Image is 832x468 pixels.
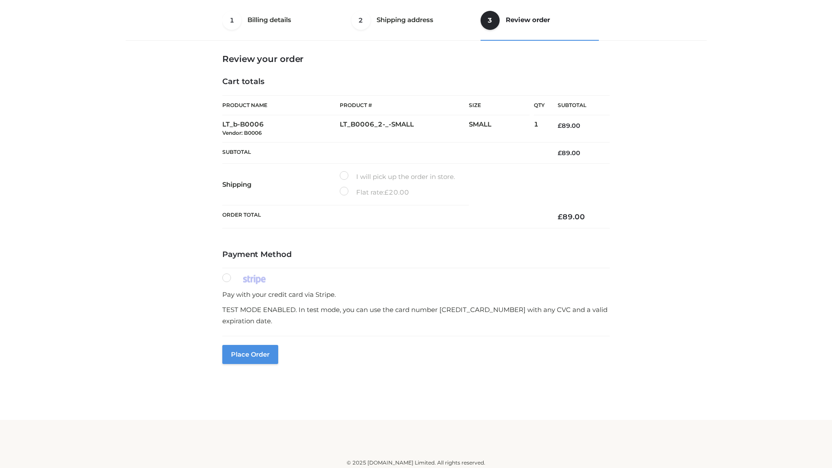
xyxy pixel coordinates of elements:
th: Product Name [222,95,340,115]
th: Shipping [222,164,340,205]
h4: Payment Method [222,250,610,260]
th: Product # [340,95,469,115]
td: LT_B0006_2-_-SMALL [340,115,469,143]
span: £ [384,188,389,196]
td: LT_b-B0006 [222,115,340,143]
p: Pay with your credit card via Stripe. [222,289,610,300]
span: £ [558,212,562,221]
h4: Cart totals [222,77,610,87]
th: Order Total [222,205,545,228]
bdi: 89.00 [558,212,585,221]
label: Flat rate: [340,187,409,198]
p: TEST MODE ENABLED. In test mode, you can use the card number [CREDIT_CARD_NUMBER] with any CVC an... [222,304,610,326]
span: £ [558,149,562,157]
th: Size [469,96,530,115]
bdi: 89.00 [558,149,580,157]
td: 1 [534,115,545,143]
bdi: 20.00 [384,188,409,196]
small: Vendor: B0006 [222,130,262,136]
td: SMALL [469,115,534,143]
label: I will pick up the order in store. [340,171,455,182]
span: £ [558,122,562,130]
button: Place order [222,345,278,364]
th: Subtotal [545,96,610,115]
h3: Review your order [222,54,610,64]
th: Qty [534,95,545,115]
div: © 2025 [DOMAIN_NAME] Limited. All rights reserved. [129,458,703,467]
th: Subtotal [222,142,545,163]
bdi: 89.00 [558,122,580,130]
